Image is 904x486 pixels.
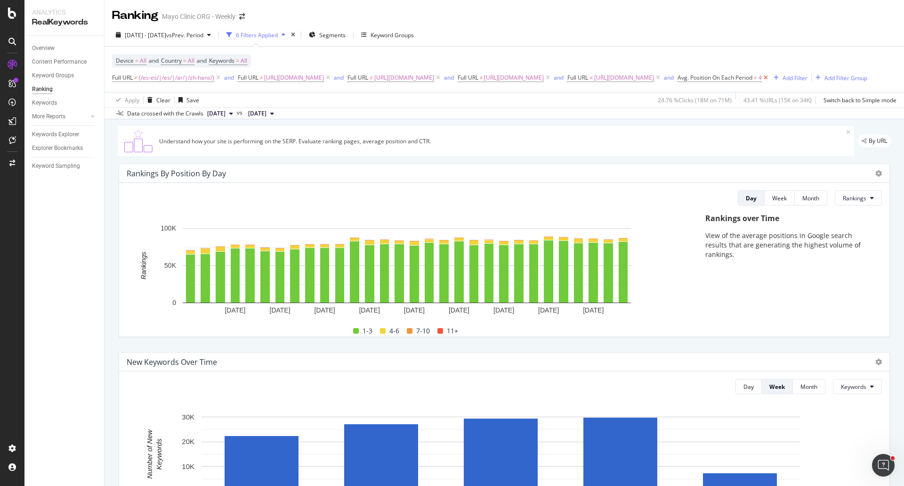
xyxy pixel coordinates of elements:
text: [DATE] [538,306,559,314]
span: = [183,57,186,65]
span: By URL [869,138,887,144]
div: New Keywords Over Time [127,357,217,367]
text: Rankings [140,252,147,280]
div: Content Performance [32,57,87,67]
span: 2025 Aug. 27th [248,109,266,118]
span: vs Prev. Period [166,31,203,39]
span: ≠ [260,74,263,82]
button: Save [175,92,199,107]
div: and [334,74,344,82]
div: Overview [32,43,55,53]
text: [DATE] [359,306,380,314]
span: All [241,54,247,67]
button: and [554,73,564,82]
div: Rankings over Time [705,213,872,224]
a: Content Performance [32,57,97,67]
div: Keyword Sampling [32,161,80,171]
span: ≠ [134,74,137,82]
div: arrow-right-arrow-left [239,13,245,20]
button: Week [762,379,793,394]
button: Keywords [833,379,882,394]
div: Mayo Clinic ORG - Weekly [162,12,235,21]
text: 0 [172,299,176,307]
text: [DATE] [315,306,335,314]
span: [URL][DOMAIN_NAME] [374,71,434,84]
text: [DATE] [449,306,469,314]
button: Week [765,190,795,206]
div: 6 Filters Applied [236,31,278,39]
span: Avg. Position On Each Period [678,74,752,82]
div: Data crossed with the Crawls [127,109,203,118]
button: Keyword Groups [357,27,418,42]
button: Month [793,379,825,394]
div: Day [746,194,757,202]
div: Month [800,383,817,391]
div: legacy label [858,134,891,148]
span: All [140,54,146,67]
span: Full URL [238,74,258,82]
span: Keywords [209,57,234,65]
div: Analytics [32,8,97,17]
span: All [188,54,194,67]
a: Overview [32,43,97,53]
text: Number of New [145,429,153,479]
span: Segments [319,31,346,39]
span: 4 [759,71,762,84]
a: Keywords Explorer [32,130,97,140]
text: [DATE] [225,306,245,314]
div: and [664,74,674,82]
button: [DATE] [203,108,237,119]
div: times [289,30,297,40]
div: Explorer Bookmarks [32,143,83,153]
span: Full URL [567,74,588,82]
div: Week [769,383,785,391]
button: Segments [305,27,349,42]
span: ≠ [370,74,373,82]
span: 2025 Sep. 24th [207,109,226,118]
text: [DATE] [404,306,425,314]
div: Add Filter Group [824,74,867,82]
span: Country [161,57,182,65]
span: 1-3 [363,325,372,337]
div: Ranking [32,84,53,94]
span: Keywords [841,383,866,391]
span: [URL][DOMAIN_NAME] [484,71,544,84]
span: and [197,57,207,65]
span: 11+ [447,325,458,337]
span: and [149,57,159,65]
text: [DATE] [270,306,291,314]
a: Ranking [32,84,97,94]
span: = [135,57,138,65]
div: and [554,74,564,82]
div: Week [772,194,787,202]
img: C0S+odjvPe+dCwPhcw0W2jU4KOcefU0IcxbkVEfgJ6Ft4vBgsVVQAAAABJRU5ErkJggg== [121,130,155,152]
div: Keyword Groups [32,71,74,81]
text: 50K [164,262,177,270]
div: Switch back to Simple mode [823,96,896,104]
a: More Reports [32,112,88,122]
span: ≠ [589,74,593,82]
button: Rankings [835,190,882,206]
div: A chart. [127,223,687,317]
div: Add Filter [783,74,807,82]
span: vs [237,108,244,117]
text: 30K [182,413,194,421]
span: [URL][DOMAIN_NAME] [594,71,654,84]
span: 4-6 [389,325,399,337]
text: 100K [161,225,176,232]
button: and [664,73,674,82]
button: Month [795,190,827,206]
div: Clear [156,96,170,104]
span: [DATE] - [DATE] [125,31,166,39]
text: [DATE] [583,306,604,314]
span: (/es-es/|/es/|/ar/|/zh-hans/) [139,71,214,84]
button: and [224,73,234,82]
div: Rankings By Position By Day [127,169,226,178]
span: < [754,74,757,82]
span: Full URL [112,74,133,82]
span: Rankings [843,194,866,202]
button: Day [735,379,762,394]
div: RealKeywords [32,17,97,28]
span: ≠ [480,74,483,82]
span: Device [116,57,134,65]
